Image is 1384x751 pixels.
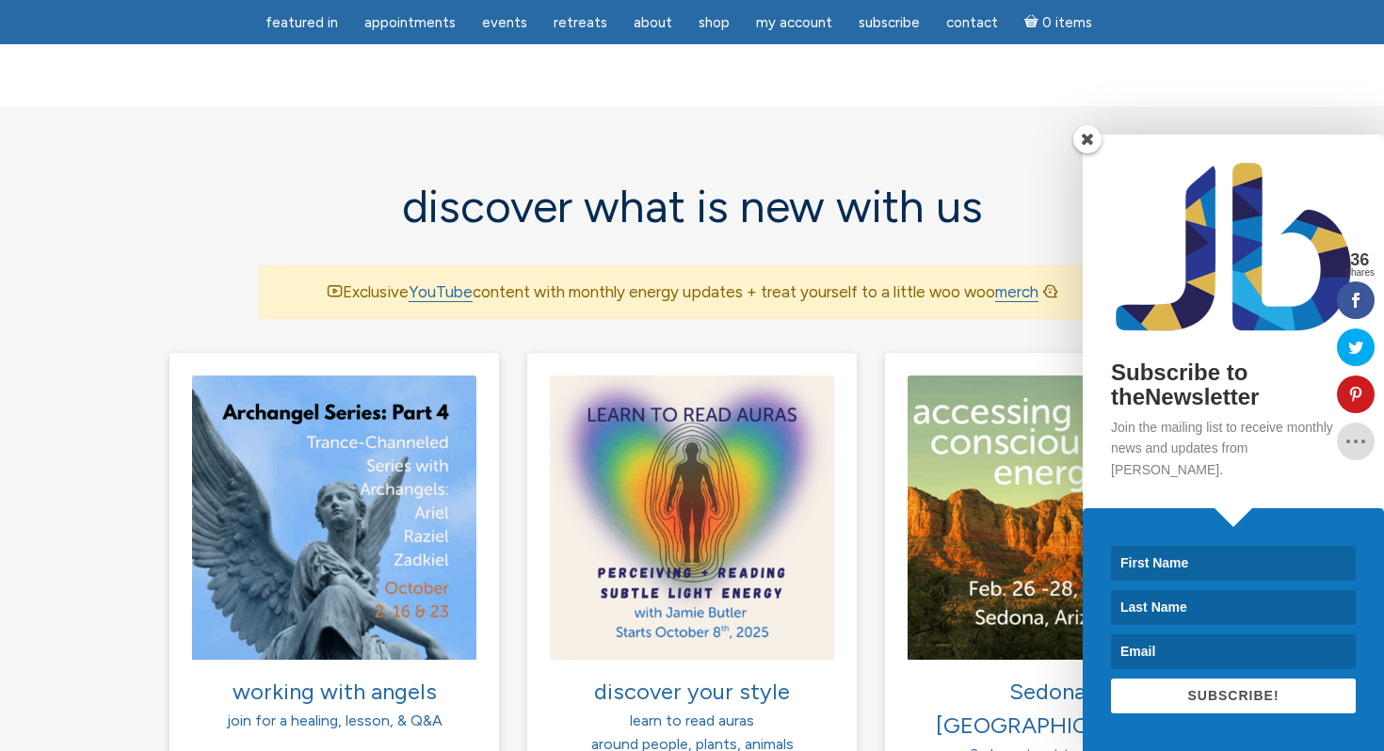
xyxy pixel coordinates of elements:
span: About [634,14,672,31]
a: Cart0 items [1013,3,1103,41]
a: featured in [254,5,349,41]
span: Retreats [554,14,607,31]
input: Email [1111,634,1356,669]
a: YouTube [409,282,473,302]
span: Shares [1344,268,1375,278]
a: My Account [745,5,844,41]
span: SUBSCRIBE! [1187,688,1279,703]
input: First Name [1111,546,1356,581]
span: join for a healing, lesson, & Q&A [227,711,443,729]
a: Shop [687,5,741,41]
span: 0 items [1042,16,1092,30]
span: My Account [756,14,832,31]
span: learn to read auras [630,711,754,729]
input: Last Name [1111,590,1356,625]
a: Events [471,5,539,41]
button: SUBSCRIBE! [1111,679,1356,713]
a: Appointments [353,5,467,41]
div: Exclusive content with monthly energy updates + treat yourself to a little woo woo [259,265,1125,319]
h2: discover what is new with us [259,182,1125,232]
i: Cart [1024,14,1042,31]
p: Join the mailing list to receive monthly news and updates from [PERSON_NAME]. [1111,417,1356,480]
a: About [622,5,684,41]
a: Subscribe [847,5,931,41]
a: Contact [935,5,1009,41]
span: working with angels [233,678,437,705]
span: Contact [946,14,998,31]
span: 36 [1344,251,1375,268]
a: Retreats [542,5,619,41]
span: discover your style [594,678,790,705]
span: Appointments [364,14,456,31]
span: Subscribe [859,14,920,31]
h2: Subscribe to theNewsletter [1111,360,1356,410]
span: Shop [699,14,730,31]
span: Events [482,14,527,31]
span: featured in [266,14,338,31]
